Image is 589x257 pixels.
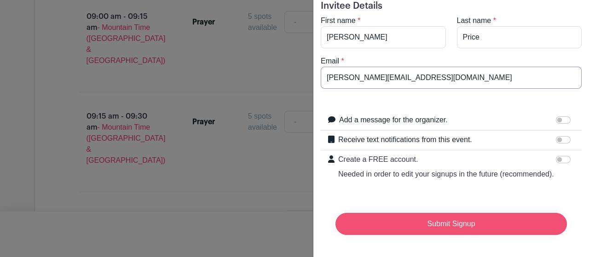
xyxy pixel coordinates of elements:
[321,0,582,11] h5: Invitee Details
[338,134,472,145] label: Receive text notifications from this event.
[339,114,448,126] label: Add a message for the organizer.
[335,213,567,235] input: Submit Signup
[338,169,554,180] p: Needed in order to edit your signups in the future (recommended).
[321,15,356,26] label: First name
[321,56,339,67] label: Email
[338,154,554,165] p: Create a FREE account.
[457,15,491,26] label: Last name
